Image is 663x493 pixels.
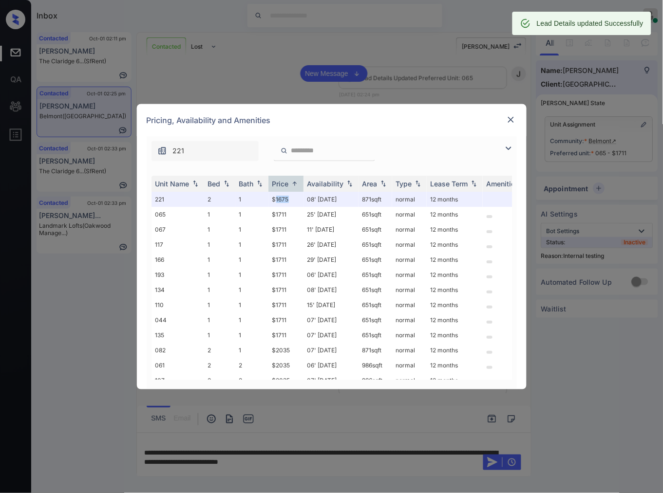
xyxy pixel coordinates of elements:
[157,146,167,156] img: icon-zuma
[392,282,427,297] td: normal
[392,192,427,207] td: normal
[268,343,303,358] td: $2035
[392,373,427,388] td: normal
[268,312,303,328] td: $1711
[427,297,483,312] td: 12 months
[272,180,289,188] div: Price
[359,222,392,237] td: 651 sqft
[204,267,235,282] td: 1
[427,252,483,267] td: 12 months
[152,312,204,328] td: 044
[379,180,388,187] img: sorting
[268,297,303,312] td: $1711
[235,252,268,267] td: 1
[235,192,268,207] td: 1
[303,207,359,222] td: 25' [DATE]
[359,297,392,312] td: 651 sqft
[204,282,235,297] td: 1
[235,222,268,237] td: 1
[469,180,479,187] img: sorting
[413,180,423,187] img: sorting
[152,207,204,222] td: 065
[359,358,392,373] td: 986 sqft
[303,267,359,282] td: 06' [DATE]
[204,297,235,312] td: 1
[537,15,644,32] div: Lead Details updated Successfully
[392,222,427,237] td: normal
[235,358,268,373] td: 2
[359,282,392,297] td: 651 sqft
[235,373,268,388] td: 2
[268,358,303,373] td: $2035
[268,373,303,388] td: $2035
[173,146,185,156] span: 221
[392,312,427,328] td: normal
[204,358,235,373] td: 2
[268,267,303,282] td: $1711
[152,297,204,312] td: 110
[303,328,359,343] td: 07' [DATE]
[506,115,516,125] img: close
[155,180,189,188] div: Unit Name
[303,252,359,267] td: 29' [DATE]
[235,328,268,343] td: 1
[392,358,427,373] td: normal
[427,312,483,328] td: 12 months
[235,237,268,252] td: 1
[427,207,483,222] td: 12 months
[204,192,235,207] td: 2
[427,343,483,358] td: 12 months
[268,328,303,343] td: $1711
[152,282,204,297] td: 134
[359,267,392,282] td: 651 sqft
[152,267,204,282] td: 193
[268,207,303,222] td: $1711
[303,343,359,358] td: 07' [DATE]
[204,252,235,267] td: 1
[290,180,300,187] img: sorting
[359,207,392,222] td: 651 sqft
[235,297,268,312] td: 1
[235,282,268,297] td: 1
[152,192,204,207] td: 221
[235,312,268,328] td: 1
[235,207,268,222] td: 1
[359,312,392,328] td: 651 sqft
[307,180,344,188] div: Availability
[303,373,359,388] td: 07' [DATE]
[396,180,412,188] div: Type
[427,328,483,343] td: 12 months
[255,180,265,187] img: sorting
[204,222,235,237] td: 1
[362,180,378,188] div: Area
[359,343,392,358] td: 871 sqft
[190,180,200,187] img: sorting
[204,328,235,343] td: 1
[268,252,303,267] td: $1711
[427,237,483,252] td: 12 months
[427,267,483,282] td: 12 months
[152,252,204,267] td: 166
[303,192,359,207] td: 08' [DATE]
[303,358,359,373] td: 06' [DATE]
[303,297,359,312] td: 15' [DATE]
[208,180,221,188] div: Bed
[152,358,204,373] td: 061
[268,282,303,297] td: $1711
[204,373,235,388] td: 2
[359,192,392,207] td: 871 sqft
[235,267,268,282] td: 1
[303,222,359,237] td: 11' [DATE]
[359,328,392,343] td: 651 sqft
[204,312,235,328] td: 1
[235,343,268,358] td: 1
[268,192,303,207] td: $1675
[427,358,483,373] td: 12 months
[392,207,427,222] td: normal
[392,297,427,312] td: normal
[303,282,359,297] td: 08' [DATE]
[359,373,392,388] td: 986 sqft
[427,192,483,207] td: 12 months
[268,222,303,237] td: $1711
[392,267,427,282] td: normal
